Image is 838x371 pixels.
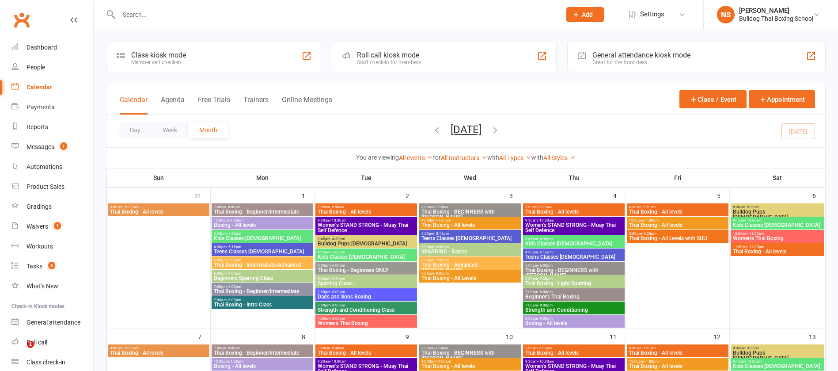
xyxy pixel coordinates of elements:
button: Month [188,122,228,138]
a: Messages 1 [11,137,93,157]
span: - 8:00pm [330,317,345,321]
span: 6:00pm [213,272,311,275]
span: Women's Thai Boxing [732,236,822,241]
div: Class check-in [27,359,65,366]
span: - 6:00pm [642,232,656,236]
div: 11 [610,329,626,344]
span: - 10:00am [745,360,762,363]
span: - 5:15pm [538,250,553,254]
div: 2 [406,188,418,203]
span: 8:30am [732,346,822,350]
span: - 1:00pm [644,218,659,222]
span: 7:00am [525,346,623,350]
span: Boxing - All levels [213,222,311,228]
span: Thai Boxing - BEGINNERS with [PERSON_NAME] [421,209,519,220]
span: Thai Boxing - Advanced - [PERSON_NAME] [421,262,519,273]
strong: for [433,154,441,161]
span: - 4:30pm [330,237,345,241]
th: Sat [730,168,825,187]
span: - 8:00pm [538,290,553,294]
div: 12 [713,329,729,344]
strong: with [531,154,543,161]
span: Kids Classes [DEMOGRAPHIC_DATA] [732,363,822,369]
span: Thai Boxing - Beginner/Intermediate [213,350,311,356]
span: Settings [640,4,664,24]
span: - 6:30pm [330,277,345,281]
span: 12:00pm [629,360,727,363]
a: Roll call [11,333,93,352]
span: 7:00pm [421,272,519,275]
span: Teens Classes [DEMOGRAPHIC_DATA] [525,254,623,260]
a: Reports [11,117,93,137]
span: Thai Boxing - BEGINNERS with [PERSON_NAME] [525,268,623,278]
a: General attendance kiosk mode [11,313,93,333]
div: General attendance [27,319,80,326]
button: Appointment [749,90,815,108]
div: Class kiosk mode [131,51,186,59]
a: All events [399,154,433,161]
span: 3:45pm [213,232,311,236]
span: - 8:00am [434,346,448,350]
span: Sparring Class - [317,281,415,286]
div: Roll call kiosk mode [357,51,421,59]
span: Thai Boxing - All levels [629,363,727,369]
div: What's New [27,283,58,290]
span: 9:30am [317,218,415,222]
div: Messages [27,143,54,150]
iframe: Intercom live chat [9,341,30,362]
span: - 10:00am [122,205,139,209]
a: Waivers 1 [11,217,93,237]
span: 7:00am [213,346,311,350]
span: - 8:00am [330,346,344,350]
button: Add [566,7,604,22]
span: 7:00pm [317,317,415,321]
div: Tasks [27,263,42,270]
span: Teens Classes [DEMOGRAPHIC_DATA] [213,249,311,254]
span: - 1:30pm [229,360,243,363]
span: - 4:30pm [227,232,241,236]
span: 1 [27,341,34,348]
span: 7:00pm [213,285,311,289]
div: Payments [27,103,54,111]
span: 7:00am [421,205,519,209]
span: 1 [60,142,67,150]
span: 9:15am [732,360,822,363]
span: - 12:00pm [747,245,764,249]
span: Thai Boxing - All levels [629,350,727,356]
span: - 10:00am [122,346,139,350]
th: Mon [211,168,315,187]
span: 12:30pm [213,218,311,222]
a: Tasks 8 [11,256,93,276]
span: - 8:00am [226,205,240,209]
div: Waivers [27,223,48,230]
span: - 7:00pm [227,272,241,275]
strong: with [487,154,499,161]
span: - 8:00pm [538,303,553,307]
span: Thai Boxing - BEGINNERS with [PERSON_NAME] [421,350,519,361]
span: - 1:30pm [229,218,243,222]
span: Bulldog Pups [DEMOGRAPHIC_DATA] [317,241,415,246]
span: - 7:00pm [434,258,449,262]
span: Bulldog Pups [DEMOGRAPHIC_DATA] [732,209,822,220]
span: 4:30pm [213,245,311,249]
span: 9:00am [110,205,208,209]
span: 3:45pm [525,237,623,241]
span: Thai Boxing - All levels [629,222,727,228]
button: Week [152,122,188,138]
span: - 5:15pm [227,245,241,249]
div: 31 [194,188,210,203]
button: [DATE] [451,123,482,136]
a: People [11,57,93,77]
span: 12:00pm [421,360,519,363]
span: 5:00pm [317,264,415,268]
div: 10 [506,329,522,344]
span: Teens Classes [DEMOGRAPHIC_DATA] [421,236,519,241]
span: 11:00am [732,245,822,249]
a: What's New [11,276,93,296]
span: Thai Boxing - All levels [110,350,208,356]
button: Free Trials [198,96,230,115]
span: - 7:30am [641,205,656,209]
span: Boxing - All levels [525,321,623,326]
div: 4 [613,188,626,203]
span: 12:00pm [421,218,519,222]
